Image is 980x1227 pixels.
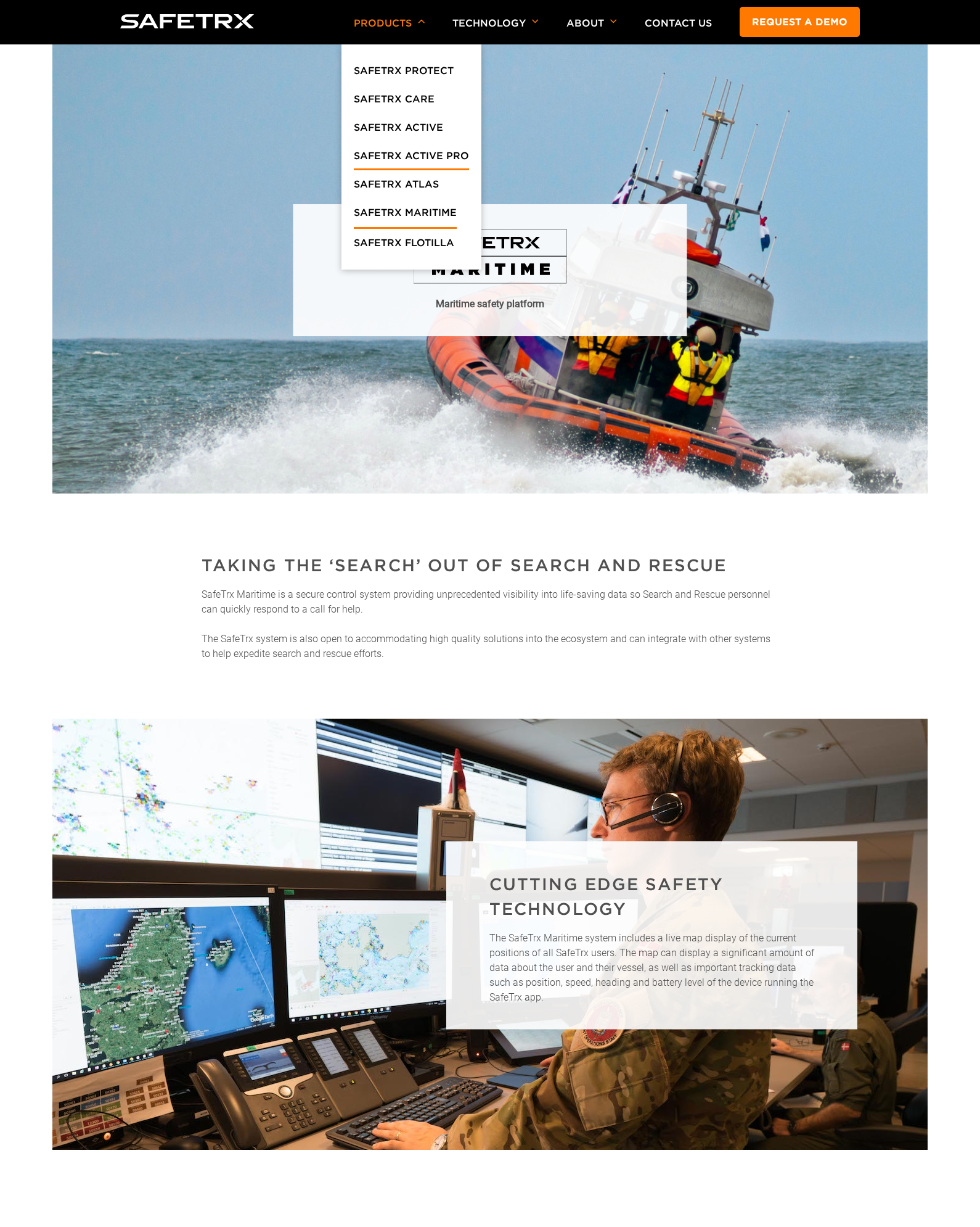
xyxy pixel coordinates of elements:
p: The SafeTrx Maritime system includes a live map display of the current positions of all SafeTrx u... [489,931,814,1005]
img: Safetrx Maritime logo [413,229,567,284]
input: Discover More [3,147,11,155]
img: Logo SafeTrx [120,14,255,28]
a: SafeTrx Care [354,91,435,114]
a: SafeTrx Active [354,120,443,142]
img: Arrow down [532,19,539,23]
input: I agree to allow 8 West Consulting to store and process my personal data.* [3,262,11,270]
iframe: Chat Widget [918,1168,980,1227]
p: Products [354,17,425,44]
a: SafeTrx Active Pro [354,148,469,170]
p: Technology [452,17,539,44]
div: Kontrollprogram for chat [918,1168,980,1227]
p: SafeTrx Maritime is a secure control system providing unprecedented visibility into life-saving d... [202,587,778,661]
a: SafeTrx Protect [354,63,454,85]
span: Request a Demo [14,131,75,140]
a: Contact Us [645,17,712,29]
span: Discover More [14,147,66,157]
a: SafeTrx Flotilla [354,235,454,257]
a: SafeTrx Atlas [354,176,439,199]
p: About [566,17,617,44]
img: Ship worker typing on a tablet [52,719,928,1150]
a: SafeTrx Maritime [354,205,457,229]
p: I agree to allow 8 West Consulting to store and process my personal data. [15,261,277,270]
img: Arrow down [610,19,617,23]
a: Request a demo [740,7,860,37]
h1: Maritime safety platform [436,297,544,312]
img: Arrow down [418,19,425,23]
input: Request a Demo [3,130,11,138]
img: Hero SafeTrx [52,44,928,494]
h2: Taking the ‘search’ out of Search and Rescue [202,553,778,578]
h2: CUTTING EDGE SAFETY TECHNOLOGY [489,872,814,922]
